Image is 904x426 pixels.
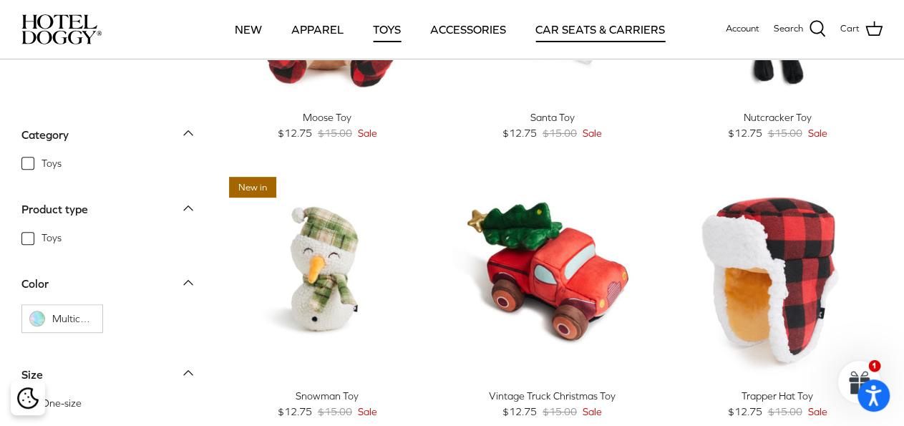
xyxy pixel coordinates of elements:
span: Sale [583,404,602,420]
a: Vintage Truck Christmas Toy $12.75 $15.00 Sale [447,388,657,420]
span: Sale [807,404,827,420]
span: $12.75 [727,404,762,420]
a: Product type [21,198,193,230]
span: 15% off [454,177,505,198]
a: NEW [222,5,275,54]
a: Cart [840,20,883,39]
span: $15.00 [318,404,352,420]
div: Vintage Truck Christmas Toy [447,388,657,404]
div: Category [21,125,69,144]
span: Sale [583,125,602,141]
span: $12.75 [502,125,537,141]
span: Toys [42,156,62,170]
a: Trapper Hat Toy [672,170,883,380]
span: Sale [358,125,377,141]
div: Moose Toy [222,110,432,125]
button: Cookie policy [15,386,40,411]
a: Vintage Truck Christmas Toy [447,170,657,380]
div: Primary navigation [213,5,687,54]
span: Sale [358,404,377,420]
span: Account [726,23,759,34]
span: $15.00 [543,404,577,420]
span: $12.75 [278,404,312,420]
div: Nutcracker Toy [672,110,883,125]
a: Nutcracker Toy $12.75 $15.00 Sale [672,110,883,142]
img: Cookie policy [17,387,39,409]
a: Moose Toy $12.75 $15.00 Sale [222,110,432,142]
span: Search [774,21,803,37]
span: $15.00 [767,125,802,141]
a: APPAREL [278,5,356,54]
a: Snowman Toy $12.75 $15.00 Sale [222,388,432,420]
a: ACCESSORIES [417,5,519,54]
a: Snowman Toy [222,170,432,380]
div: Size [21,365,43,384]
a: Category [21,123,193,155]
a: CAR SEATS & CARRIERS [523,5,678,54]
a: Color [21,272,193,304]
div: Santa Toy [447,110,657,125]
a: Trapper Hat Toy $12.75 $15.00 Sale [672,388,883,420]
a: Santa Toy $12.75 $15.00 Sale [447,110,657,142]
div: Product type [21,200,88,218]
span: Toys [42,231,62,245]
img: hoteldoggycom [21,14,102,44]
a: Account [726,21,759,37]
a: Size [21,363,193,395]
div: Trapper Hat Toy [672,388,883,404]
span: $12.75 [727,125,762,141]
div: Color [21,275,49,294]
a: TOYS [360,5,414,54]
span: One-size [42,396,82,410]
div: Cookie policy [11,381,45,415]
div: Snowman Toy [222,388,432,404]
span: New in [229,177,276,198]
span: $15.00 [318,125,352,141]
a: Search [774,20,826,39]
span: $12.75 [502,404,537,420]
span: $15.00 [767,404,802,420]
span: 15% off [679,177,730,198]
span: Sale [807,125,827,141]
span: $15.00 [543,125,577,141]
span: Multicolor [52,311,95,326]
span: $12.75 [278,125,312,141]
span: Cart [840,21,860,37]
